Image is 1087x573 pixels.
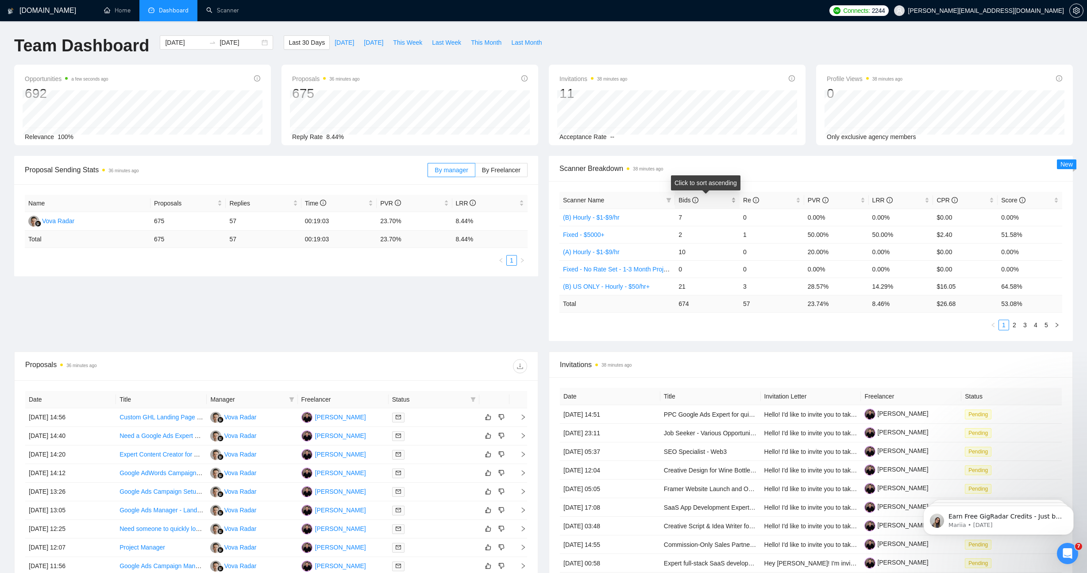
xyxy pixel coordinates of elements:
[610,133,614,140] span: --
[224,468,256,478] div: Vova Radar
[1031,320,1041,330] a: 4
[364,38,383,47] span: [DATE]
[864,429,928,436] a: [PERSON_NAME]
[485,488,491,495] span: like
[119,451,259,458] a: Expert Content Creator for YouTube Advertisement
[154,198,216,208] span: Proposals
[869,209,933,226] td: 0.00%
[485,469,491,476] span: like
[506,255,517,266] li: 1
[965,558,991,568] span: Pending
[287,393,296,406] span: filter
[301,506,366,513] a: JS[PERSON_NAME]
[1054,322,1060,328] span: right
[1009,320,1020,330] li: 2
[496,505,507,515] button: dislike
[563,266,672,273] a: Fixed - No Rate Set - 1-3 Month Project
[1020,320,1030,330] li: 3
[1041,320,1052,330] li: 5
[224,542,256,552] div: Vova Radar
[692,197,698,203] span: info-circle
[470,200,476,206] span: info-circle
[485,414,491,421] span: like
[563,214,620,221] a: (B) Hourly - $1-$9/hr
[301,413,366,420] a: JS[PERSON_NAME]
[388,35,427,50] button: This Week
[864,483,875,494] img: c1F4QjRmgdQ59vLCBux34IlpPyGLqVgNSydOcq0pEAETN54e3k0jp5ceDvU-wU6Kxr
[864,410,928,417] a: [PERSON_NAME]
[496,523,507,534] button: dislike
[1069,4,1083,18] button: setting
[822,197,829,203] span: info-circle
[827,133,916,140] span: Only exclusive agency members
[864,539,875,550] img: c1F4QjRmgdQ59vLCBux34IlpPyGLqVgNSydOcq0pEAETN54e3k0jp5ceDvU-wU6Kxr
[833,7,840,14] img: upwork-logo.png
[1056,75,1062,81] span: info-circle
[210,468,221,479] img: VR
[210,505,221,516] img: VR
[315,505,366,515] div: [PERSON_NAME]
[496,430,507,441] button: dislike
[315,542,366,552] div: [PERSON_NAME]
[483,486,493,497] button: like
[35,221,41,227] img: gigradar-bm.png
[25,74,108,84] span: Opportunities
[427,35,466,50] button: Last Week
[498,507,505,514] span: dislike
[998,209,1062,226] td: 0.00%
[71,77,108,81] time: a few seconds ago
[28,216,39,227] img: VR
[329,77,359,81] time: 36 minutes ago
[456,200,476,207] span: LRR
[485,562,491,569] span: like
[380,200,401,207] span: PVR
[804,226,869,243] td: 50.00%
[25,133,54,140] span: Relevance
[42,216,74,226] div: Vova Radar
[671,175,740,190] div: Click to sort ascending
[872,197,893,204] span: LRR
[753,197,759,203] span: info-circle
[965,410,991,419] span: Pending
[965,447,991,457] span: Pending
[206,7,239,14] a: searchScanner
[872,6,885,15] span: 2244
[743,197,759,204] span: Re
[559,163,1062,174] span: Scanner Breakdown
[217,435,224,441] img: gigradar-bm.png
[224,561,256,571] div: Vova Radar
[483,505,493,515] button: like
[664,467,822,474] a: Creative Design for Wine Bottle Pouring Words into Glass
[8,4,14,18] img: logo
[435,166,468,174] span: By manager
[864,558,875,569] img: c1F4QjRmgdQ59vLCBux34IlpPyGLqVgNSydOcq0pEAETN54e3k0jp5ceDvU-wU6Kxr
[119,525,278,532] a: Need someone to quickly look over my google ad creative
[217,491,224,497] img: gigradar-bm.png
[13,19,164,48] div: message notification from Mariia, 2w ago. Earn Free GigRadar Credits - Just by Sharing Your Story...
[469,393,478,406] span: filter
[119,544,165,551] a: Project Manager
[496,486,507,497] button: dislike
[482,166,520,174] span: By Freelancer
[292,74,360,84] span: Proposals
[210,430,221,441] img: VR
[396,545,401,550] span: mail
[933,226,998,243] td: $2.40
[498,525,505,532] span: dislike
[843,6,870,15] span: Connects:
[254,75,260,81] span: info-circle
[292,133,323,140] span: Reply Rate
[301,542,312,553] img: JS
[483,449,493,460] button: like
[513,359,527,373] button: download
[896,8,902,14] span: user
[217,528,224,534] img: gigradar-bm.png
[933,209,998,226] td: $0.00
[864,502,875,513] img: c1F4QjRmgdQ59vLCBux34IlpPyGLqVgNSydOcq0pEAETN54e3k0jp5ceDvU-wU6Kxr
[506,35,547,50] button: Last Month
[165,38,205,47] input: Start date
[498,414,505,421] span: dislike
[633,166,663,171] time: 38 minutes ago
[432,38,461,47] span: Last Week
[559,74,627,84] span: Invitations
